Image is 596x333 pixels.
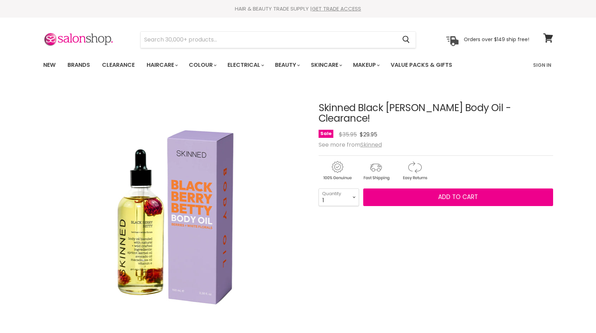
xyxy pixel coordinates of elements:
[34,5,562,12] div: HAIR & BEAUTY TRADE SUPPLY |
[270,58,304,72] a: Beauty
[529,58,556,72] a: Sign In
[396,160,433,181] img: returns.gif
[312,5,361,12] a: GET TRADE ACCESS
[62,58,95,72] a: Brands
[38,58,61,72] a: New
[464,36,529,43] p: Orders over $149 ship free!
[319,160,356,181] img: genuine.gif
[363,188,553,206] button: Add to cart
[141,32,397,48] input: Search
[38,55,493,75] ul: Main menu
[357,160,395,181] img: shipping.gif
[97,58,140,72] a: Clearance
[306,58,346,72] a: Skincare
[348,58,384,72] a: Makeup
[360,130,377,139] span: $29.95
[319,130,333,138] span: Sale
[360,141,382,149] a: Skinned
[438,193,478,201] span: Add to cart
[184,58,221,72] a: Colour
[339,130,357,139] span: $35.95
[140,31,416,48] form: Product
[385,58,457,72] a: Value Packs & Gifts
[397,32,416,48] button: Search
[319,188,359,206] select: Quantity
[319,103,553,124] h1: Skinned Black [PERSON_NAME] Body Oil - Clearance!
[141,58,182,72] a: Haircare
[222,58,268,72] a: Electrical
[34,55,562,75] nav: Main
[319,141,382,149] span: See more from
